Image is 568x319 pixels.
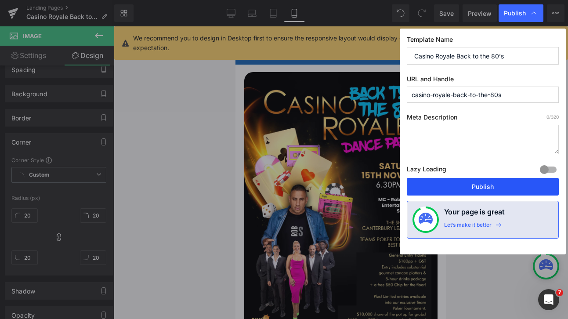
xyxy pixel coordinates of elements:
[504,9,526,17] span: Publish
[419,213,433,227] img: onboarding-status.svg
[546,114,559,120] span: /320
[444,207,505,221] h4: Your page is great
[407,113,559,125] label: Meta Description
[444,221,492,233] div: Let’s make it better
[407,75,559,87] label: URL and Handle
[18,7,94,32] img: Save Our Sons Duchenne Foundation
[556,289,563,296] span: 7
[546,114,549,120] span: 0
[178,10,196,29] button: Menu
[407,163,446,178] label: Lazy Loading
[407,178,559,196] button: Publish
[407,36,559,47] label: Template Name
[538,289,559,310] iframe: Intercom live chat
